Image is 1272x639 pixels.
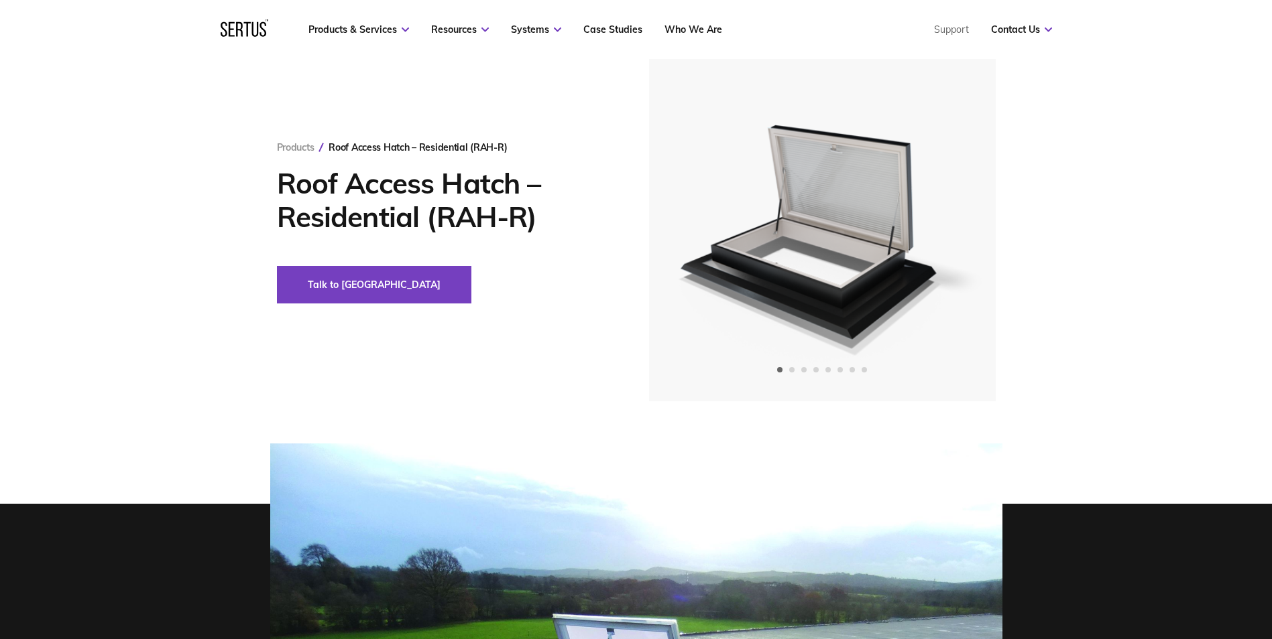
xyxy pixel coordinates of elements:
span: Go to slide 3 [801,367,807,372]
button: Talk to [GEOGRAPHIC_DATA] [277,266,471,303]
h1: Roof Access Hatch – Residential (RAH-R) [277,167,609,234]
a: Contact Us [991,23,1052,35]
span: Go to slide 5 [825,367,831,372]
a: Case Studies [583,23,642,35]
a: Who We Are [664,23,722,35]
span: Go to slide 4 [813,367,819,372]
span: Go to slide 7 [850,367,855,372]
a: Products & Services [308,23,409,35]
span: Go to slide 8 [862,367,867,372]
a: Products [277,141,314,153]
a: Support [934,23,969,35]
span: Go to slide 2 [789,367,795,372]
span: Go to slide 6 [837,367,843,372]
a: Resources [431,23,489,35]
iframe: Chat Widget [972,100,1272,639]
a: Systems [511,23,561,35]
